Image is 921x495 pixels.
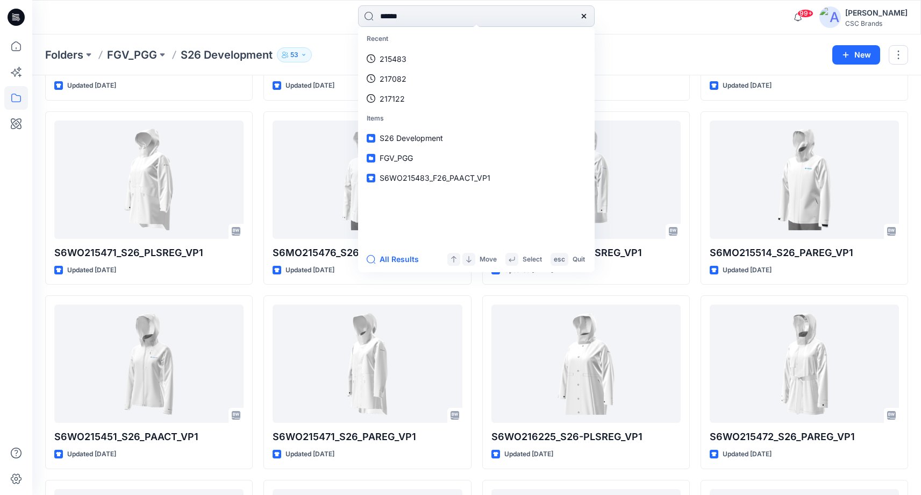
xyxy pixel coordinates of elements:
[273,305,462,423] a: S6WO215471_S26_PAREG_VP1
[45,47,83,62] a: Folders
[832,45,880,65] button: New
[360,168,592,188] a: S6WO215483_F26_PAACT_VP1
[360,109,592,129] p: Items
[723,265,772,276] p: Updated [DATE]
[107,47,157,62] a: FGV_PGG
[273,121,462,239] a: S6MO215476_S26_PAREG_VP1
[360,29,592,49] p: Recent
[360,128,592,148] a: S26 Development
[723,449,772,460] p: Updated [DATE]
[710,429,899,444] p: S6WO215472_S26_PAREG_VP1
[523,254,542,265] p: Select
[285,265,334,276] p: Updated [DATE]
[360,49,592,69] a: 215483
[290,49,298,61] p: 53
[367,253,426,266] button: All Results
[67,265,116,276] p: Updated [DATE]
[710,305,899,423] a: S6WO215472_S26_PAREG_VP1
[277,47,312,62] button: 53
[573,254,585,265] p: Quit
[554,254,565,265] p: esc
[54,121,244,239] a: S6WO215471_S26_PLSREG_VP1
[67,80,116,91] p: Updated [DATE]
[285,449,334,460] p: Updated [DATE]
[491,305,681,423] a: S6WO216225_S26-PLSREG_VP1
[273,429,462,444] p: S6WO215471_S26_PAREG_VP1
[54,245,244,260] p: S6WO215471_S26_PLSREG_VP1
[845,6,908,19] div: [PERSON_NAME]
[273,245,462,260] p: S6MO215476_S26_PAREG_VP1
[819,6,841,28] img: avatar
[504,449,553,460] p: Updated [DATE]
[710,121,899,239] a: S6MO215514_S26_PAREG_VP1
[845,19,908,27] div: CSC Brands
[723,80,772,91] p: Updated [DATE]
[54,429,244,444] p: S6WO215451_S26_PAACT_VP1
[491,429,681,444] p: S6WO216225_S26-PLSREG_VP1
[360,89,592,109] a: 217122
[67,449,116,460] p: Updated [DATE]
[181,47,273,62] p: S26 Development
[380,53,406,65] p: 215483
[380,173,490,182] span: S6WO215483_F26_PAACT_VP1
[285,80,334,91] p: Updated [DATE]
[380,93,405,104] p: 217122
[480,254,497,265] p: Move
[360,69,592,89] a: 217082
[380,153,413,162] span: FGV_PGG
[360,148,592,168] a: FGV_PGG
[54,305,244,423] a: S6WO215451_S26_PAACT_VP1
[380,73,406,84] p: 217082
[380,133,443,143] span: S26 Development
[710,245,899,260] p: S6MO215514_S26_PAREG_VP1
[797,9,813,18] span: 99+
